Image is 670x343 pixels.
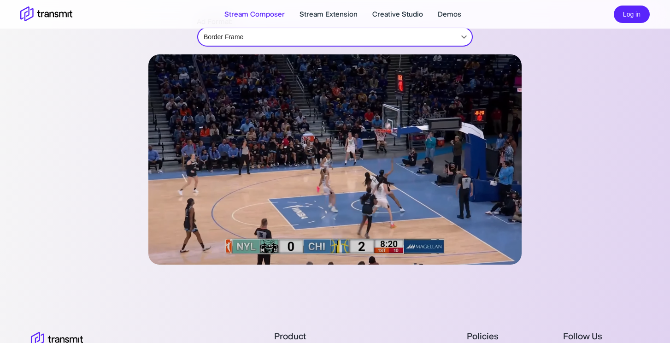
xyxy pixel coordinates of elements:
a: Demos [438,9,461,20]
a: Stream Composer [224,9,285,20]
button: Log in [614,6,650,24]
a: Creative Studio [372,9,423,20]
a: Log in [614,9,650,18]
a: Stream Extension [300,9,358,20]
div: Border Frame [197,24,473,50]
